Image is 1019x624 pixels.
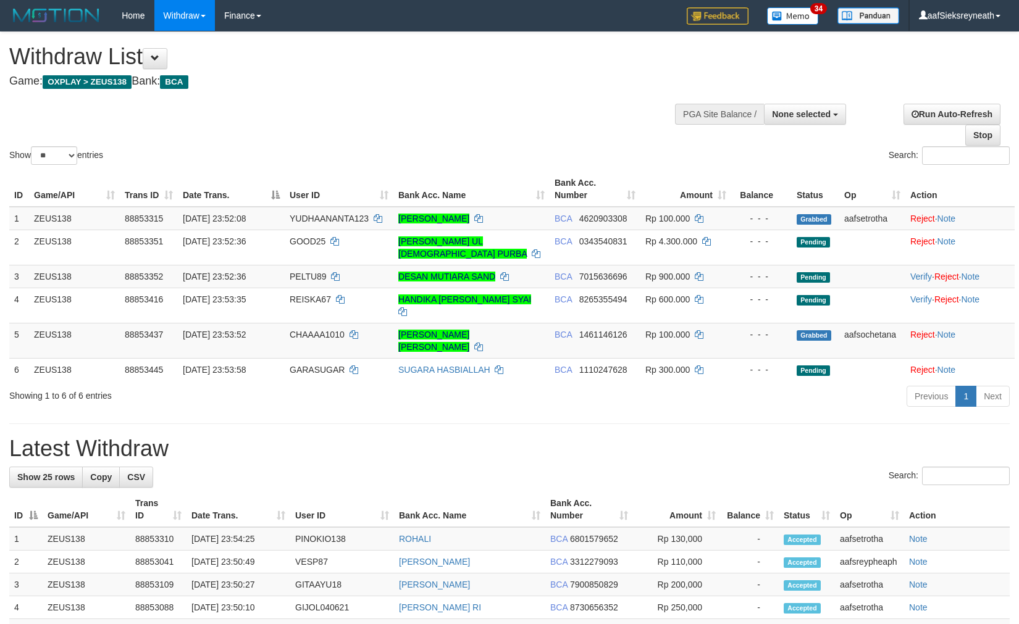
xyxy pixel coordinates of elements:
span: Accepted [784,557,821,568]
span: [DATE] 23:52:36 [183,236,246,246]
td: ZEUS138 [29,323,120,358]
td: - [721,573,779,596]
td: 4 [9,596,43,619]
h1: Withdraw List [9,44,667,69]
span: Accepted [784,603,821,614]
td: aafsetrotha [839,207,905,230]
a: Note [961,294,979,304]
span: Copy 8265355494 to clipboard [579,294,627,304]
span: CSV [127,472,145,482]
th: Trans ID: activate to sort column ascending [130,492,187,527]
a: 1 [955,386,976,407]
span: 88853351 [125,236,163,246]
label: Search: [889,467,1010,485]
td: aafsetrotha [835,596,904,619]
span: BCA [555,330,572,339]
a: CSV [119,467,153,488]
a: Reject [934,294,959,304]
td: ZEUS138 [29,265,120,288]
td: [DATE] 23:50:49 [187,551,290,573]
span: BCA [555,365,572,375]
span: Pending [797,237,830,248]
th: ID: activate to sort column descending [9,492,43,527]
span: Show 25 rows [17,472,75,482]
td: [DATE] 23:54:25 [187,527,290,551]
a: Note [909,580,928,589]
span: BCA [555,214,572,223]
th: User ID: activate to sort column ascending [290,492,394,527]
a: Note [909,534,928,544]
th: Date Trans.: activate to sort column ascending [187,492,290,527]
span: Accepted [784,535,821,545]
a: Reject [910,236,935,246]
span: 34 [810,3,827,14]
td: 88853041 [130,551,187,573]
td: ZEUS138 [29,358,120,381]
span: Copy 4620903308 to clipboard [579,214,627,223]
td: [DATE] 23:50:27 [187,573,290,596]
td: - [721,596,779,619]
td: GIJOL040621 [290,596,394,619]
a: Reject [910,330,935,339]
span: Copy 1110247628 to clipboard [579,365,627,375]
span: BCA [555,236,572,246]
span: Accepted [784,580,821,591]
th: Bank Acc. Name: activate to sort column ascending [394,492,545,527]
td: 2 [9,230,29,265]
label: Search: [889,146,1010,165]
span: Copy 7900850829 to clipboard [570,580,618,589]
div: - - - [736,293,787,306]
th: Bank Acc. Name: activate to sort column ascending [393,172,550,207]
a: HANDIKA [PERSON_NAME] SYAI [398,294,531,304]
span: 88853416 [125,294,163,304]
td: ZEUS138 [43,551,130,573]
h1: Latest Withdraw [9,436,1010,461]
span: Pending [797,272,830,283]
span: CHAAAA1010 [290,330,345,339]
td: ZEUS138 [29,207,120,230]
span: Copy 0343540831 to clipboard [579,236,627,246]
a: Note [909,557,928,567]
img: panduan.png [837,7,899,24]
td: ZEUS138 [29,288,120,323]
th: User ID: activate to sort column ascending [285,172,393,207]
th: ID [9,172,29,207]
th: Status: activate to sort column ascending [779,492,835,527]
td: · · [905,288,1015,323]
td: aafsetrotha [835,527,904,551]
a: Note [937,330,956,339]
td: 88853109 [130,573,187,596]
a: Stop [965,125,1000,146]
span: BCA [555,272,572,281]
th: Amount: activate to sort column ascending [633,492,721,527]
td: aafsetrotha [835,573,904,596]
span: [DATE] 23:53:52 [183,330,246,339]
span: Copy 6801579652 to clipboard [570,534,618,544]
a: Verify [910,272,932,281]
span: [DATE] 23:52:36 [183,272,246,281]
td: - [721,527,779,551]
td: Rp 200,000 [633,573,721,596]
a: Note [937,214,956,223]
td: 5 [9,323,29,358]
a: [PERSON_NAME] RI [399,602,481,612]
div: Showing 1 to 6 of 6 entries [9,385,416,402]
td: 3 [9,573,43,596]
div: - - - [736,235,787,248]
th: Op: activate to sort column ascending [839,172,905,207]
span: REISKA67 [290,294,331,304]
span: Pending [797,365,830,376]
th: Balance [731,172,792,207]
td: 1 [9,207,29,230]
td: GITAAYU18 [290,573,394,596]
span: Grabbed [797,214,831,225]
input: Search: [922,467,1010,485]
span: Pending [797,295,830,306]
a: Next [976,386,1010,407]
span: Copy 1461146126 to clipboard [579,330,627,339]
th: Date Trans.: activate to sort column descending [178,172,285,207]
div: PGA Site Balance / [675,104,764,125]
th: Game/API: activate to sort column ascending [43,492,130,527]
a: Show 25 rows [9,467,83,488]
th: Amount: activate to sort column ascending [640,172,731,207]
